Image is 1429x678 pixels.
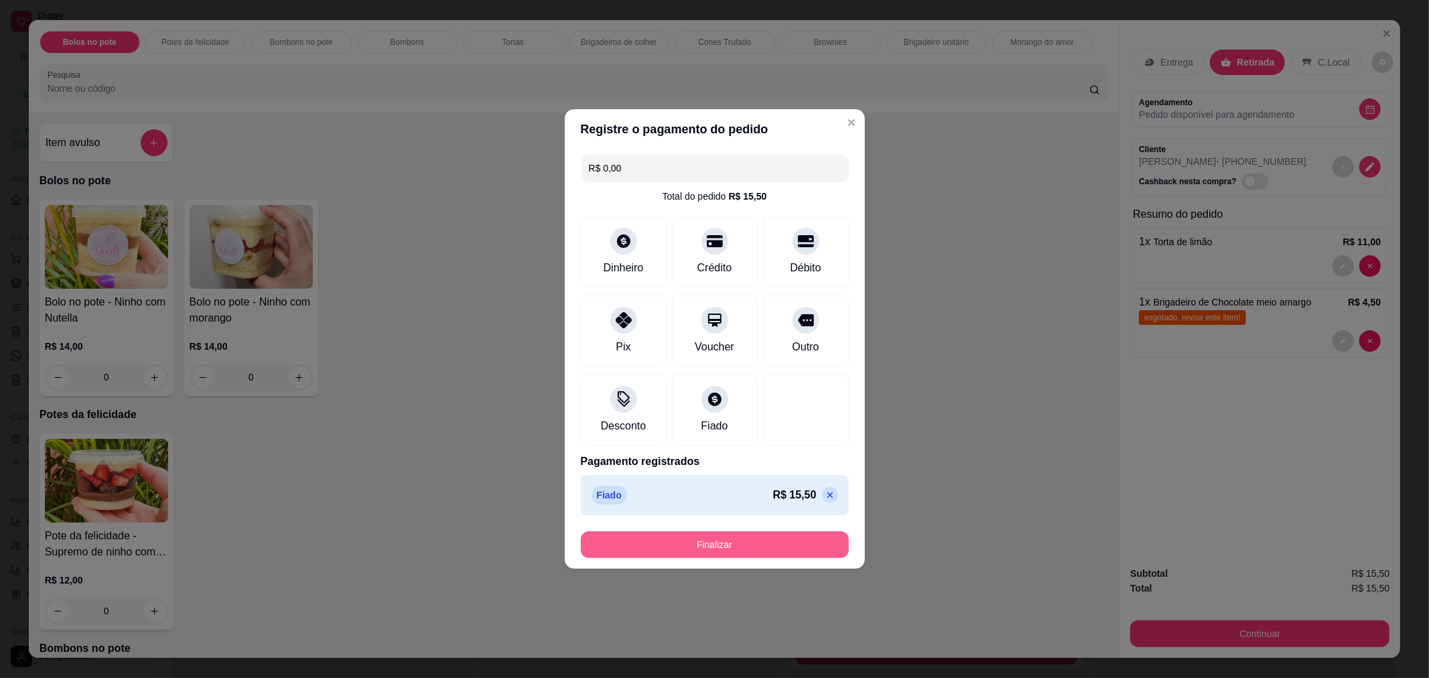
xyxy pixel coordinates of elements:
div: Desconto [601,418,647,434]
div: Outro [792,339,819,355]
button: Close [841,112,862,133]
p: R$ 15,50 [773,487,817,503]
div: Pix [616,339,630,355]
div: Voucher [695,339,734,355]
input: Ex.: hambúrguer de cordeiro [589,155,841,182]
p: Pagamento registrados [581,454,849,470]
div: Fiado [701,418,728,434]
header: Registre o pagamento do pedido [565,109,865,149]
div: Crédito [697,260,732,276]
div: R$ 15,50 [729,190,767,203]
div: Total do pedido [663,190,767,203]
p: Fiado [592,486,627,504]
div: Débito [790,260,821,276]
div: Dinheiro [604,260,644,276]
button: Finalizar [581,531,849,558]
